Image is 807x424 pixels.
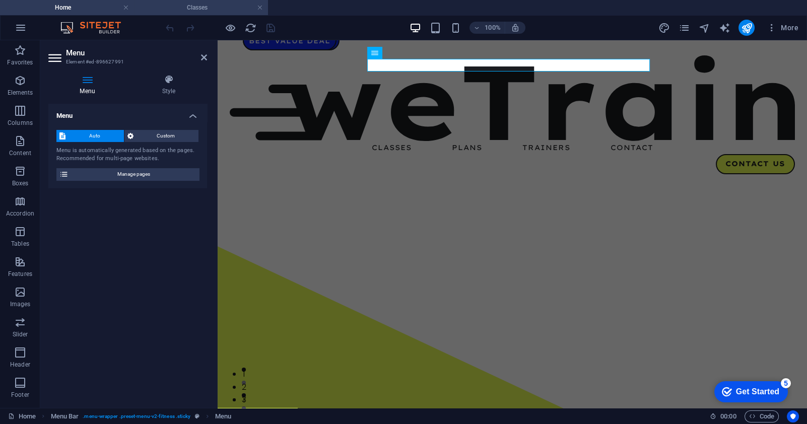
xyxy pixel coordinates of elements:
h4: Menu [48,75,130,96]
button: design [658,22,670,34]
button: Custom [124,130,199,142]
button: Code [745,410,779,422]
h4: Classes [134,2,268,13]
button: navigator [698,22,710,34]
i: On resize automatically adjust zoom level to fit chosen device. [511,23,520,32]
button: reload [244,22,256,34]
h6: 100% [485,22,501,34]
div: 5 [74,2,84,12]
i: Reload page [245,22,256,34]
p: Elements [8,89,33,97]
p: Columns [8,119,33,127]
span: . menu-wrapper .preset-menu-v2-fitness .sticky [83,410,190,422]
i: AI Writer [718,22,730,34]
button: Usercentrics [787,410,799,422]
h6: Session time [710,410,736,422]
div: Get Started 5 items remaining, 0% complete [8,5,81,26]
button: publish [738,20,755,36]
span: Click to select. Double-click to edit [215,410,231,422]
p: Tables [11,240,29,248]
span: Manage pages [72,168,196,180]
p: Features [8,270,32,278]
span: 00 00 [720,410,736,422]
h2: Menu [66,48,207,57]
h3: Element #ed-896627991 [66,57,187,66]
i: Design (Ctrl+Alt+Y) [658,22,669,34]
p: Header [10,361,30,369]
a: Click to cancel selection. Double-click to open Pages [8,410,36,422]
i: This element is a customizable preset [195,413,199,419]
button: pages [678,22,690,34]
p: Slider [13,330,28,338]
h4: Menu [48,104,207,122]
i: Navigator [698,22,710,34]
span: More [767,23,798,33]
nav: breadcrumb [51,410,232,422]
div: Menu is automatically generated based on the pages. Recommended for multi-page websites. [56,147,199,163]
i: Pages (Ctrl+Alt+S) [678,22,690,34]
div: Get Started [29,11,73,20]
p: Footer [11,391,29,399]
button: Manage pages [56,168,199,180]
button: text_generator [718,22,730,34]
p: Content [9,149,31,157]
button: Auto [56,130,124,142]
span: Code [749,410,774,422]
img: Editor Logo [58,22,133,34]
p: Boxes [12,179,29,187]
p: Favorites [7,58,33,66]
button: More [763,20,802,36]
span: Click to select. Double-click to edit [51,410,79,422]
h4: Style [130,75,207,96]
span: : [727,412,729,420]
button: 100% [469,22,505,34]
p: Images [10,300,31,308]
i: Publish [741,22,752,34]
button: Click here to leave preview mode and continue editing [224,22,236,34]
p: Accordion [6,209,34,218]
span: Auto [69,130,121,142]
span: Custom [137,130,196,142]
